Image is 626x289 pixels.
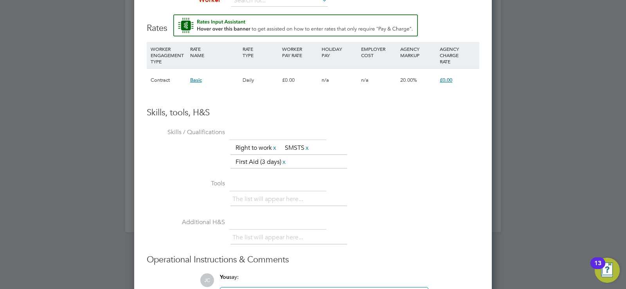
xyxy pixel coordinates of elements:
h3: Operational Instructions & Comments [147,254,479,266]
div: Contract [149,69,188,92]
div: RATE NAME [188,42,241,62]
div: AGENCY MARKUP [398,42,438,62]
span: JC [200,273,214,287]
div: say: [220,273,428,287]
h3: Skills, tools, H&S [147,107,479,118]
button: Rate Assistant [173,14,418,36]
div: WORKER PAY RATE [280,42,320,62]
span: n/a [322,77,329,83]
a: x [281,157,287,167]
div: EMPLOYER COST [359,42,399,62]
span: You [220,274,229,280]
h3: Rates [147,14,479,34]
li: The list will appear here... [232,232,306,243]
li: The list will appear here... [232,194,306,205]
li: SMSTS [282,143,313,153]
div: AGENCY CHARGE RATE [438,42,477,68]
span: n/a [361,77,369,83]
a: x [272,143,277,153]
div: Daily [241,69,280,92]
span: £0.00 [440,77,452,83]
span: 20.00% [400,77,417,83]
span: Basic [190,77,202,83]
label: Additional H&S [147,218,225,226]
div: HOLIDAY PAY [320,42,359,62]
label: Skills / Qualifications [147,128,225,136]
label: Tools [147,180,225,188]
div: 13 [594,263,601,273]
div: RATE TYPE [241,42,280,62]
div: £0.00 [280,69,320,92]
button: Open Resource Center, 13 new notifications [595,258,620,283]
a: x [304,143,310,153]
li: Right to work [232,143,281,153]
li: First Aid (3 days) [232,157,290,167]
div: WORKER ENGAGEMENT TYPE [149,42,188,68]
